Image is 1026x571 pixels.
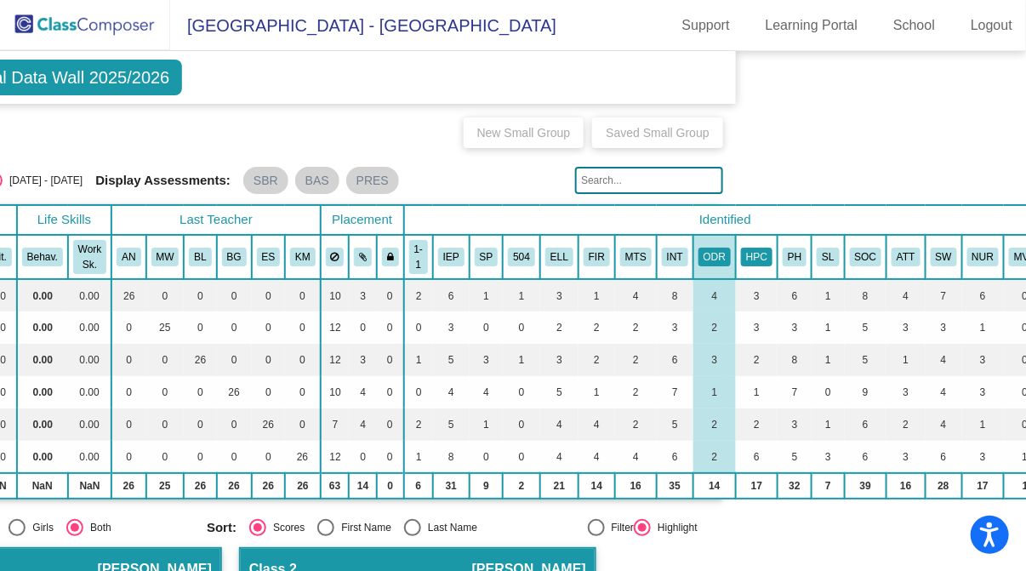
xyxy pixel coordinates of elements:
td: 4 [886,279,925,311]
td: 5 [540,376,579,408]
th: Phonics Concern [778,235,812,279]
td: 0 [285,311,321,344]
td: 5 [433,408,470,441]
td: 0 [184,311,216,344]
div: First Name [334,520,391,535]
td: 3 [657,311,693,344]
button: MW [151,248,180,266]
td: 3 [778,408,812,441]
td: 0 [252,311,286,344]
td: 0 [349,311,377,344]
button: INT [662,248,688,266]
td: NaN [17,473,68,499]
td: 0 [285,408,321,441]
td: 16 [615,473,657,499]
th: School-linked Therapist Scheduled [812,235,844,279]
td: 0 [503,441,540,473]
td: 32 [778,473,812,499]
td: 0 [285,279,321,311]
td: 9 [470,473,504,499]
td: 6 [433,279,470,311]
mat-chip: SBR [243,167,288,194]
td: 0 [503,376,540,408]
td: 6 [404,473,433,499]
td: 31 [433,473,470,499]
button: SP [475,248,499,266]
td: 12 [321,344,350,376]
span: Sort: [207,520,237,535]
td: 4 [540,408,579,441]
td: 0 [111,311,145,344]
td: 63 [321,473,350,499]
div: [DATE] - [DATE] [3,173,83,188]
th: Academic Intervention Service Provider(s) [657,235,693,279]
td: 0 [184,376,216,408]
td: 1 [503,344,540,376]
td: 2 [503,473,540,499]
td: 5 [845,311,887,344]
button: SW [931,248,957,266]
td: 17 [962,473,1005,499]
td: 0 [146,408,185,441]
td: 6 [778,279,812,311]
td: 4 [615,279,657,311]
th: Marisa Woitas [146,235,185,279]
span: Display Assessments: [95,173,231,188]
td: 26 [252,408,286,441]
td: 1 [693,376,736,408]
td: 26 [111,473,145,499]
td: 7 [657,376,693,408]
td: 1 [812,311,844,344]
td: 1 [962,311,1005,344]
td: 0 [111,344,145,376]
td: 0 [146,344,185,376]
td: 26 [184,473,216,499]
td: 0.00 [68,279,111,311]
div: Last Name [421,520,477,535]
button: AN [117,248,140,266]
td: 0 [111,441,145,473]
td: 1 [812,279,844,311]
td: 2 [693,441,736,473]
td: 25 [146,473,185,499]
button: IEP [438,248,465,266]
td: 8 [778,344,812,376]
a: Logout [957,12,1026,39]
td: 1 [579,376,615,408]
td: 0 [184,441,216,473]
td: 0 [184,408,216,441]
td: 3 [926,311,962,344]
span: [GEOGRAPHIC_DATA] - [GEOGRAPHIC_DATA] [170,12,556,39]
td: 4 [349,408,377,441]
td: 2 [540,311,579,344]
td: 1 [736,376,778,408]
td: 2 [886,408,925,441]
button: HPC [741,248,772,266]
td: 2 [404,408,433,441]
td: 0 [285,376,321,408]
td: 2 [615,376,657,408]
td: 26 [285,473,321,499]
th: 2 or more attendance letters [886,235,925,279]
mat-chip: BAS [295,167,339,194]
td: 2 [615,344,657,376]
td: 0 [812,376,844,408]
td: 0 [503,408,540,441]
td: 2 [579,344,615,376]
td: 4 [470,376,504,408]
td: 1 [470,279,504,311]
td: 0 [377,311,404,344]
th: Last Teacher [111,205,321,235]
td: 3 [962,344,1005,376]
td: 0.00 [68,311,111,344]
td: 6 [926,441,962,473]
td: 1 [503,279,540,311]
td: 8 [433,441,470,473]
td: 0 [252,344,286,376]
td: 12 [321,311,350,344]
td: 4 [579,441,615,473]
button: MTS [620,248,652,266]
td: 0 [217,279,252,311]
td: 3 [962,376,1005,408]
td: 6 [657,344,693,376]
